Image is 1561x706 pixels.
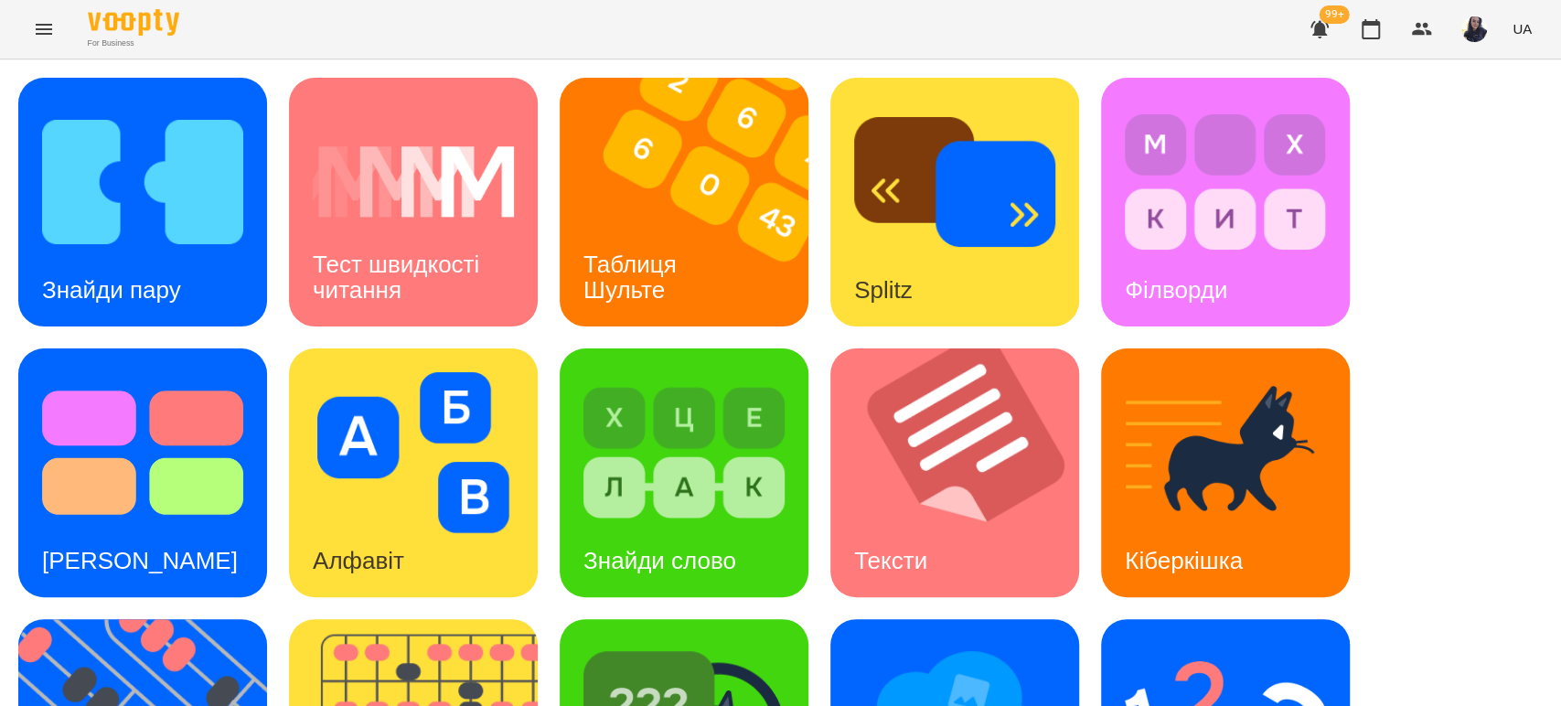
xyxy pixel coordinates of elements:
[22,7,66,51] button: Menu
[1320,5,1350,24] span: 99+
[1125,547,1243,574] h3: Кіберкішка
[289,78,538,326] a: Тест швидкості читанняТест швидкості читання
[854,102,1055,262] img: Splitz
[42,372,243,533] img: Тест Струпа
[1461,16,1487,42] img: de66a22b4ea812430751315b74cfe34b.jpg
[560,348,808,597] a: Знайди словоЗнайди слово
[42,102,243,262] img: Знайди пару
[1513,19,1532,38] span: UA
[583,547,736,574] h3: Знайди слово
[583,372,785,533] img: Знайди слово
[1125,102,1326,262] img: Філворди
[42,547,238,574] h3: [PERSON_NAME]
[560,78,808,326] a: Таблиця ШультеТаблиця Шульте
[1101,78,1350,326] a: ФілвордиФілворди
[1125,372,1326,533] img: Кіберкішка
[1101,348,1350,597] a: КіберкішкаКіберкішка
[42,276,181,304] h3: Знайди пару
[313,547,404,574] h3: Алфавіт
[1125,276,1227,304] h3: Філворди
[313,251,486,303] h3: Тест швидкості читання
[1505,12,1539,46] button: UA
[560,78,831,326] img: Таблиця Шульте
[313,102,514,262] img: Тест швидкості читання
[18,78,267,326] a: Знайди паруЗнайди пару
[830,78,1079,326] a: SplitzSplitz
[289,348,538,597] a: АлфавітАлфавіт
[583,251,683,303] h3: Таблиця Шульте
[854,276,913,304] h3: Splitz
[854,547,927,574] h3: Тексти
[88,37,179,49] span: For Business
[18,348,267,597] a: Тест Струпа[PERSON_NAME]
[88,9,179,36] img: Voopty Logo
[830,348,1079,597] a: ТекстиТексти
[313,372,514,533] img: Алфавіт
[830,348,1102,597] img: Тексти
